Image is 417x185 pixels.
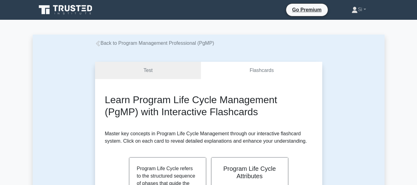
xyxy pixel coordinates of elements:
a: Flashcards [201,62,322,79]
h2: Learn Program Life Cycle Management (PgMP) with Interactive Flashcards [105,94,312,118]
h2: Program Life Cycle Attributes [219,165,281,180]
p: Master key concepts in Program Life Cycle Management through our interactive flashcard system. Cl... [105,130,312,145]
a: Si [337,3,381,16]
a: Go Premium [289,6,325,14]
a: Test [95,62,201,79]
a: Back to Program Management Professional (PgMP) [95,40,214,46]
